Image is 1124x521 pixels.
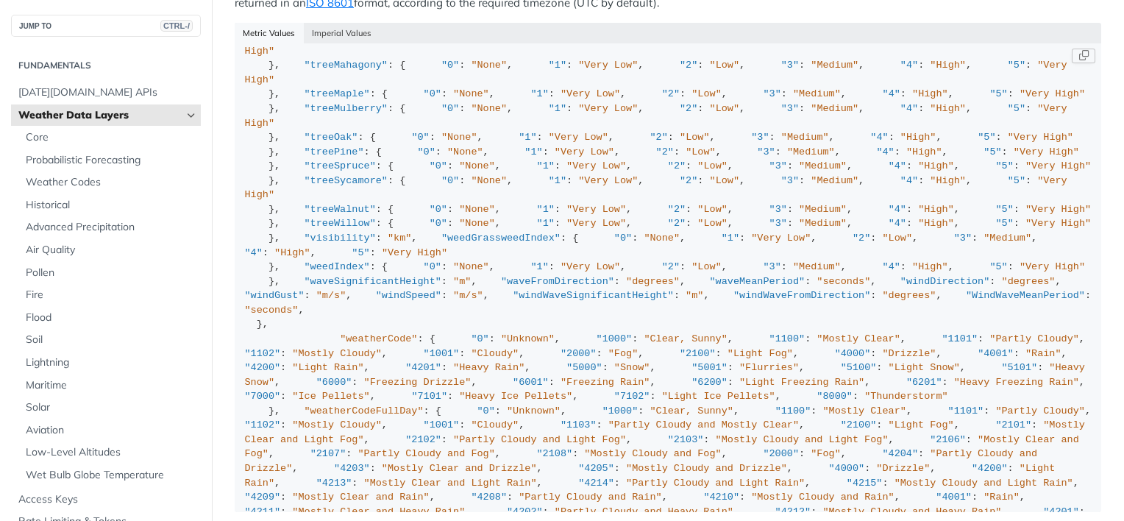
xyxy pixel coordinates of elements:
a: Advanced Precipitation [18,216,201,238]
span: "2108" [537,448,573,459]
span: "Low" [697,204,728,215]
span: "0" [424,88,441,99]
span: "weatherCode" [340,333,417,344]
span: "1100" [769,333,805,344]
span: "treeWillow" [305,218,376,229]
span: "Thunderstorm" [864,391,947,402]
span: "0" [477,405,494,417]
span: "8000" [817,391,853,402]
span: "Partly Cloudy and Fog" [358,448,494,459]
span: "windWaveFromDirection" [733,290,870,301]
span: "Light Snow" [889,362,960,373]
span: "None" [459,218,495,229]
span: "Heavy Ice Pellets" [459,391,572,402]
span: "0" [424,261,441,272]
span: "Clear, Sunny" [644,333,727,344]
span: "seconds" [817,276,870,287]
span: "Very Low" [555,146,614,157]
span: "2" [668,218,686,229]
span: "Low" [697,160,728,171]
span: "Medium" [811,60,858,71]
span: "7102" [614,391,650,402]
h2: Fundamentals [11,59,201,72]
span: "Heavy Freezing Rain" [954,377,1079,388]
span: "visibility" [305,233,376,244]
span: "6001" [513,377,549,388]
span: Access Keys [18,492,197,507]
span: "Low" [710,103,740,114]
span: "treeSycamore" [305,175,388,186]
span: Probabilistic Forecasting [26,153,197,168]
span: "4" [889,160,906,171]
span: "2107" [310,448,346,459]
span: "5" [352,247,369,258]
span: "windDirection" [900,276,990,287]
span: [DATE][DOMAIN_NAME] APIs [18,85,197,100]
a: Fire [18,284,201,306]
span: "weedGrassweedIndex" [441,233,561,244]
span: "Light Rain" [245,463,1061,489]
span: "Light Fog" [889,419,954,430]
span: "2" [662,261,680,272]
span: "m/s" [316,290,346,301]
span: "High" [912,88,948,99]
span: "1102" [245,348,281,359]
span: "5" [1008,60,1025,71]
span: Aviation [26,423,197,438]
span: "Medium" [787,146,835,157]
a: Maritime [18,375,201,397]
span: "3" [781,175,799,186]
span: "0" [441,60,459,71]
a: Flood [18,307,201,329]
span: "m" [686,290,703,301]
span: "3" [763,88,780,99]
span: "Fog" [811,448,841,459]
span: "2" [668,204,686,215]
a: Historical [18,194,201,216]
span: "treeMahagony" [305,60,388,71]
span: Low-Level Altitudes [26,445,197,460]
span: "2103" [668,434,704,445]
a: Wet Bulb Globe Temperature [18,464,201,486]
span: "High" [930,60,966,71]
span: "Medium" [811,175,858,186]
span: "2" [680,103,697,114]
span: "Low" [883,233,913,244]
span: "High" [930,103,966,114]
span: "Drizzle" [883,348,936,359]
span: "3" [769,160,787,171]
span: "4203" [334,463,370,474]
span: "treeWalnut" [305,204,376,215]
span: Pollen [26,266,197,280]
span: "WindWaveMeanPeriod" [966,290,1085,301]
span: "3" [769,204,787,215]
span: "3" [781,60,799,71]
span: "seconds" [245,305,299,316]
span: "4" [889,204,906,215]
span: "1" [722,233,739,244]
span: "High" [918,160,954,171]
a: Weather Data LayersHide subpages for Weather Data Layers [11,104,201,127]
span: "Low" [686,146,716,157]
span: "5" [995,204,1013,215]
span: "Very Low" [578,103,638,114]
span: "degrees" [626,276,680,287]
span: "Very High" [1020,261,1085,272]
span: "0" [417,146,435,157]
a: [DATE][DOMAIN_NAME] APIs [11,82,201,104]
span: "4" [889,218,906,229]
span: "7101" [411,391,447,402]
a: Low-Level Altitudes [18,442,201,464]
span: "Partly Cloudy and Light Fog" [453,434,626,445]
span: "4" [883,88,900,99]
span: "2101" [995,419,1031,430]
span: "4" [245,247,263,258]
button: Copy Code [1072,49,1095,63]
span: "Mostly Cloudy and Drizzle" [626,463,787,474]
span: "5100" [841,362,877,373]
span: "2" [680,60,697,71]
span: "Mostly Cloudy and Fog" [584,448,721,459]
span: "None" [453,88,489,99]
span: "m" [453,276,471,287]
span: "1102" [245,419,281,430]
